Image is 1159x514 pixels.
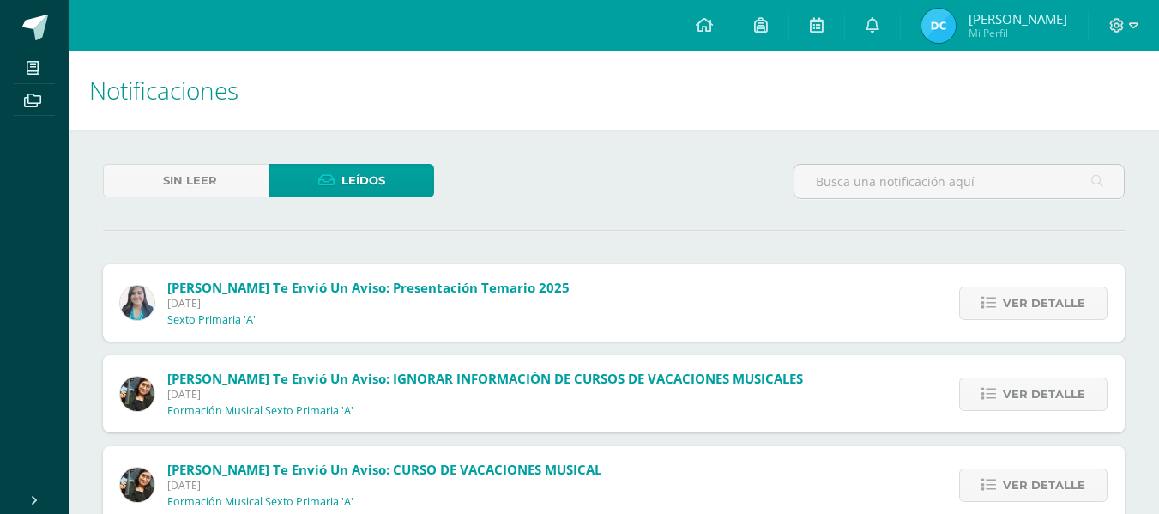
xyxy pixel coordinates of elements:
span: [PERSON_NAME] te envió un aviso: CURSO DE VACACIONES MUSICAL [167,461,601,478]
span: Leídos [341,165,385,197]
span: Sin leer [163,165,217,197]
input: Busca una notificación aquí [794,165,1124,198]
img: afbb90b42ddb8510e0c4b806fbdf27cc.png [120,468,154,502]
span: [PERSON_NAME] te envió un aviso: IGNORAR INFORMACIÓN DE CURSOS DE VACACIONES MUSICALES [167,370,803,387]
span: Notificaciones [89,74,238,106]
span: Ver detalle [1003,469,1085,501]
span: [DATE] [167,296,570,311]
img: be92b6c484970536b82811644e40775c.png [120,286,154,320]
p: Formación Musical Sexto Primaria 'A' [167,404,353,418]
a: Sin leer [103,164,269,197]
span: Mi Perfil [969,26,1067,40]
a: Leídos [269,164,434,197]
span: Ver detalle [1003,378,1085,410]
span: Ver detalle [1003,287,1085,319]
p: Formación Musical Sexto Primaria 'A' [167,495,353,509]
span: [DATE] [167,478,601,493]
span: [DATE] [167,387,803,402]
span: [PERSON_NAME] te envió un aviso: Presentación Temario 2025 [167,279,570,296]
span: [PERSON_NAME] [969,10,1067,27]
img: afbb90b42ddb8510e0c4b806fbdf27cc.png [120,377,154,411]
img: 06c843b541221984c6119e2addf5fdcd.png [921,9,956,43]
p: Sexto Primaria 'A' [167,313,256,327]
